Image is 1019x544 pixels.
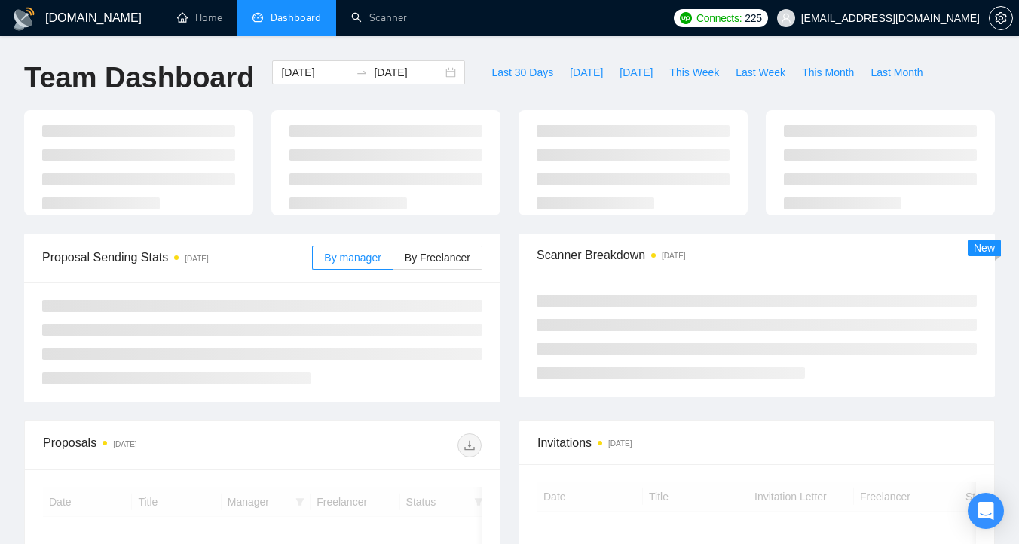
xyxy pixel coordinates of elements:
h1: Team Dashboard [24,60,254,96]
input: End date [374,64,442,81]
span: 225 [745,10,761,26]
time: [DATE] [608,439,632,448]
img: logo [12,7,36,31]
span: This Week [669,64,719,81]
input: Start date [281,64,350,81]
span: Last Week [736,64,785,81]
time: [DATE] [662,252,685,260]
div: Proposals [43,433,262,457]
span: By Freelancer [405,252,470,264]
span: setting [990,12,1012,24]
span: user [781,13,791,23]
time: [DATE] [113,440,136,448]
button: Last 30 Days [483,60,562,84]
span: swap-right [356,66,368,78]
span: dashboard [252,12,263,23]
span: By manager [324,252,381,264]
span: Proposal Sending Stats [42,248,312,267]
button: This Week [661,60,727,84]
a: searchScanner [351,11,407,24]
span: to [356,66,368,78]
span: Scanner Breakdown [537,246,977,264]
button: This Month [794,60,862,84]
div: Open Intercom Messenger [968,493,1004,529]
span: This Month [802,64,854,81]
button: [DATE] [562,60,611,84]
span: Last 30 Days [491,64,553,81]
a: homeHome [177,11,222,24]
button: [DATE] [611,60,661,84]
button: Last Month [862,60,931,84]
button: Last Week [727,60,794,84]
span: [DATE] [620,64,653,81]
span: Invitations [537,433,976,452]
span: Last Month [871,64,923,81]
time: [DATE] [185,255,208,263]
span: New [974,242,995,254]
button: setting [989,6,1013,30]
span: [DATE] [570,64,603,81]
a: setting [989,12,1013,24]
span: Dashboard [271,11,321,24]
img: upwork-logo.png [680,12,692,24]
span: Connects: [696,10,742,26]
